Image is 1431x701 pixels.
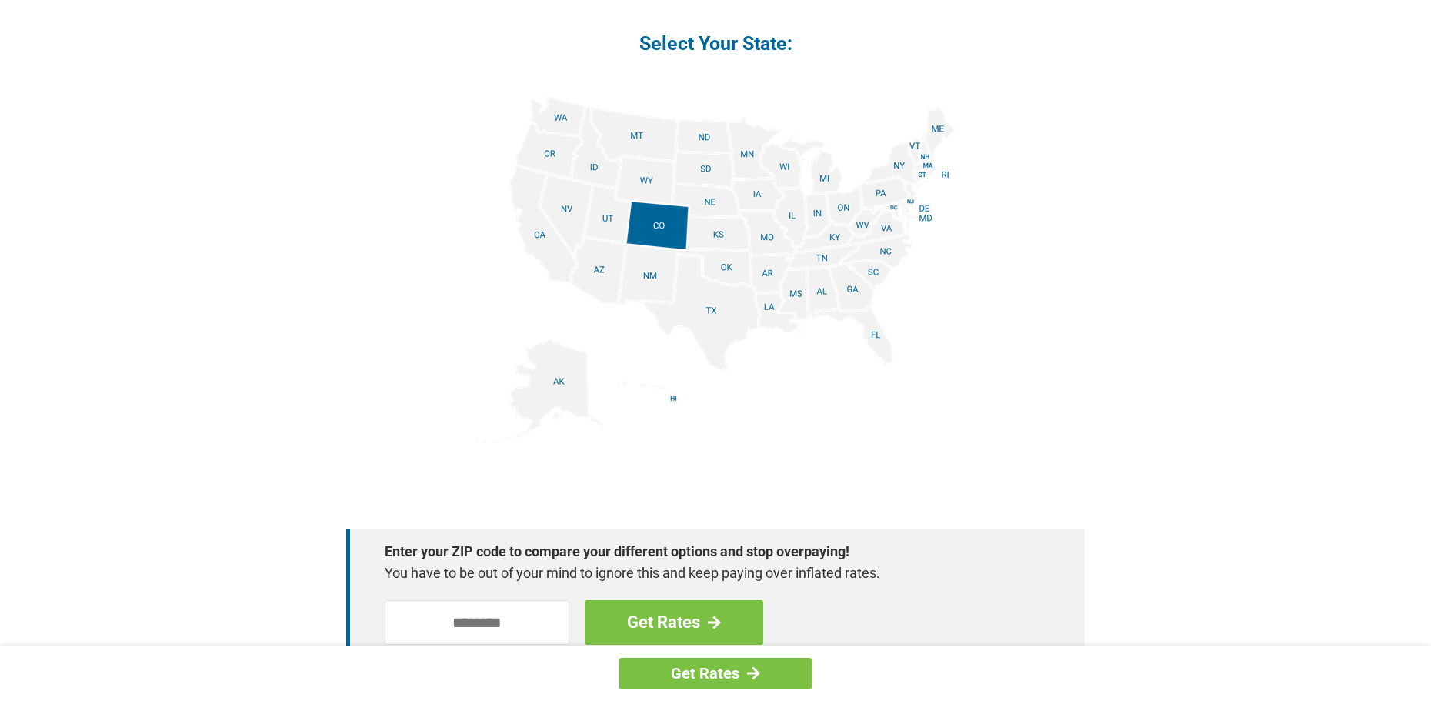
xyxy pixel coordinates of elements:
h4: Select Your State: [346,31,1085,56]
img: states [475,96,956,443]
strong: Enter your ZIP code to compare your different options and stop overpaying! [385,541,1031,562]
a: Get Rates [585,600,763,645]
a: Get Rates [619,658,812,689]
p: You have to be out of your mind to ignore this and keep paying over inflated rates. [385,562,1031,584]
